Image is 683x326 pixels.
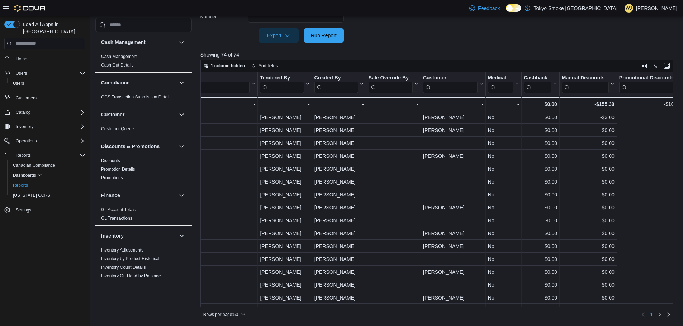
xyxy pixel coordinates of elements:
[562,100,615,108] div: -$155.39
[95,205,192,225] div: Finance
[14,5,46,12] img: Cova
[16,56,27,62] span: Home
[101,256,160,261] a: Inventory by Product Historical
[659,311,661,318] span: 2
[524,100,557,108] div: $0.00
[177,142,186,151] button: Discounts & Promotions
[369,100,418,108] div: -
[101,158,120,164] span: Discounts
[101,158,120,163] a: Discounts
[201,62,248,70] button: 1 column hidden
[177,110,186,119] button: Customer
[7,170,88,180] a: Dashboards
[314,100,364,108] div: -
[664,310,673,319] a: Next page
[101,232,124,239] h3: Inventory
[4,51,85,234] nav: Complex example
[7,78,88,88] button: Users
[651,62,660,70] button: Display options
[7,190,88,200] button: [US_STATE] CCRS
[177,232,186,240] button: Inventory
[101,39,146,46] h3: Cash Management
[648,309,665,320] ul: Pagination for preceding grid
[101,143,176,150] button: Discounts & Promotions
[626,4,632,13] span: WJ
[1,107,88,117] button: Catalog
[101,248,143,253] a: Inventory Adjustments
[13,69,30,78] button: Users
[200,51,678,58] p: Showing 74 of 74
[101,126,134,131] a: Customer Queue
[10,181,31,190] a: Reports
[13,93,85,102] span: Customers
[211,63,245,69] span: 1 column hidden
[639,309,673,320] nav: Pagination for preceding grid
[177,191,186,200] button: Finance
[13,81,24,86] span: Users
[534,4,618,13] p: Tokyo Smoke [GEOGRAPHIC_DATA]
[423,100,483,108] div: -
[13,108,33,117] button: Catalog
[13,183,28,188] span: Reports
[1,54,88,64] button: Home
[20,21,85,35] span: Load All Apps in [GEOGRAPHIC_DATA]
[13,193,50,198] span: [US_STATE] CCRS
[13,162,55,168] span: Canadian Compliance
[488,100,519,108] div: -
[177,78,186,87] button: Compliance
[101,111,176,118] button: Customer
[177,38,186,47] button: Cash Management
[101,216,132,221] a: GL Transactions
[10,79,85,88] span: Users
[13,55,30,63] a: Home
[101,94,172,99] a: OCS Transaction Submission Details
[95,125,192,136] div: Customer
[7,160,88,170] button: Canadian Compliance
[203,312,238,317] span: Rows per page : 50
[117,100,255,108] div: -
[13,108,85,117] span: Catalog
[13,172,42,178] span: Dashboards
[311,32,337,39] span: Run Report
[263,28,294,43] span: Export
[101,207,136,212] a: GL Account Totals
[101,175,123,180] a: Promotions
[10,171,85,180] span: Dashboards
[200,310,248,319] button: Rows per page:50
[10,161,85,170] span: Canadian Compliance
[101,166,135,172] span: Promotion Details
[648,309,656,320] button: Page 1 of 2
[16,124,33,130] span: Inventory
[95,52,192,72] div: Cash Management
[506,4,521,12] input: Dark Mode
[101,54,137,59] a: Cash Management
[16,207,31,213] span: Settings
[10,161,58,170] a: Canadian Compliance
[101,264,146,270] span: Inventory Count Details
[13,137,85,145] span: Operations
[10,191,53,200] a: [US_STATE] CCRS
[101,273,161,278] a: Inventory On Hand by Package
[1,122,88,132] button: Inventory
[7,180,88,190] button: Reports
[656,309,664,320] a: Page 2 of 2
[101,192,176,199] button: Finance
[639,310,648,319] button: Previous page
[625,4,633,13] div: William Jenkins
[101,256,160,262] span: Inventory by Product Historical
[260,100,309,108] div: -
[13,151,85,160] span: Reports
[101,39,176,46] button: Cash Management
[13,54,85,63] span: Home
[13,122,36,131] button: Inventory
[101,265,146,270] a: Inventory Count Details
[620,4,622,13] p: |
[248,62,280,70] button: Sort fields
[13,122,85,131] span: Inventory
[1,150,88,160] button: Reports
[16,95,37,101] span: Customers
[10,181,85,190] span: Reports
[101,232,176,239] button: Inventory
